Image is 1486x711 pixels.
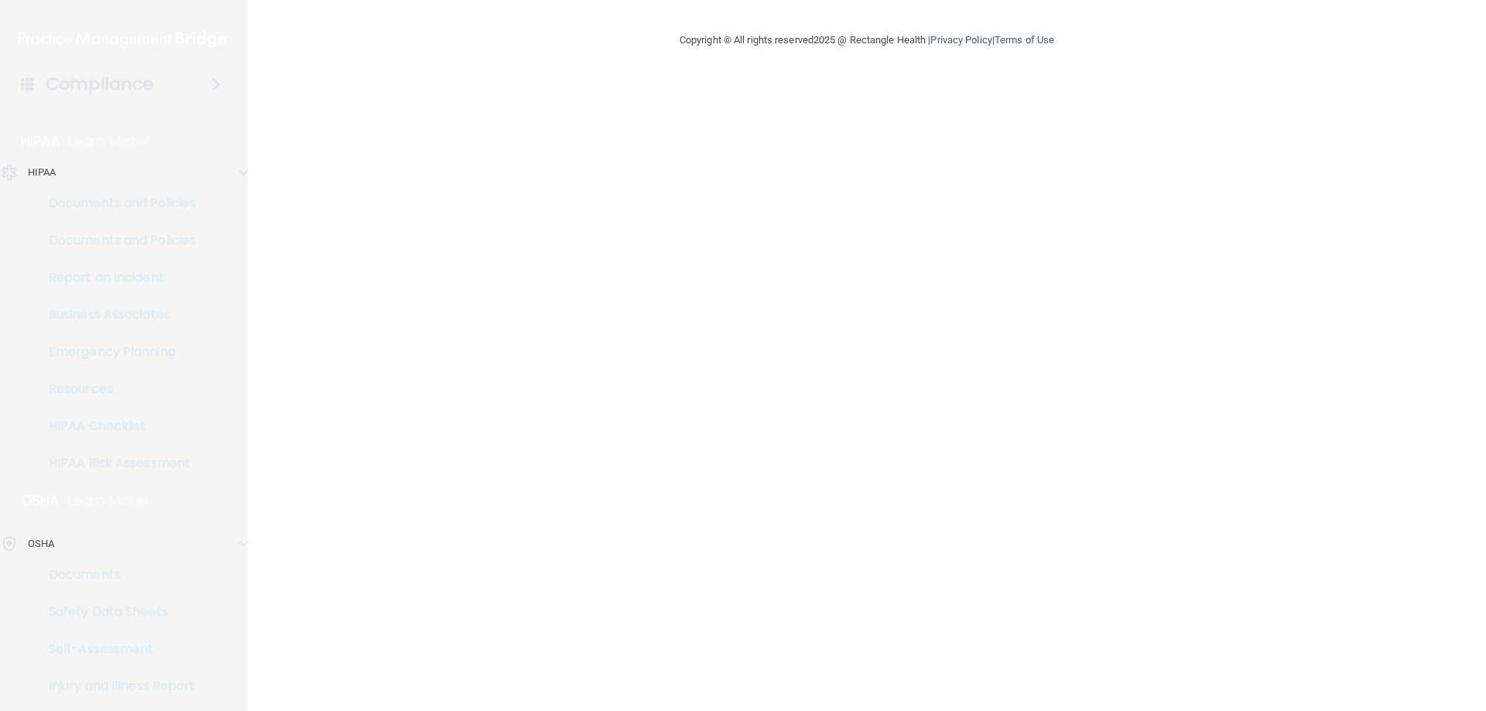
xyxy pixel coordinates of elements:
p: HIPAA [28,163,56,182]
p: Documents [10,567,221,583]
p: HIPAA Checklist [10,419,221,434]
p: OSHA [21,491,60,510]
p: Injury and Illness Report [10,679,221,694]
p: Safety Data Sheets [10,604,221,620]
p: Self-Assessment [10,641,221,657]
a: Terms of Use [995,34,1054,46]
p: OSHA [28,535,54,553]
p: Emergency Planning [10,344,221,360]
p: HIPAA [21,132,60,151]
p: Report an Incident [10,270,221,285]
p: Documents and Policies [10,233,221,248]
p: Resources [10,381,221,397]
p: Learn More! [68,132,150,151]
p: Business Associates [10,307,221,323]
img: PMB logo [19,24,229,55]
div: Copyright © All rights reserved 2025 @ Rectangle Health | | [584,15,1149,65]
p: HIPAA Risk Assessment [10,456,221,471]
h4: Compliance [46,73,153,95]
a: Privacy Policy [930,34,991,46]
p: Documents and Policies [10,196,221,211]
p: Learn More! [67,491,149,510]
